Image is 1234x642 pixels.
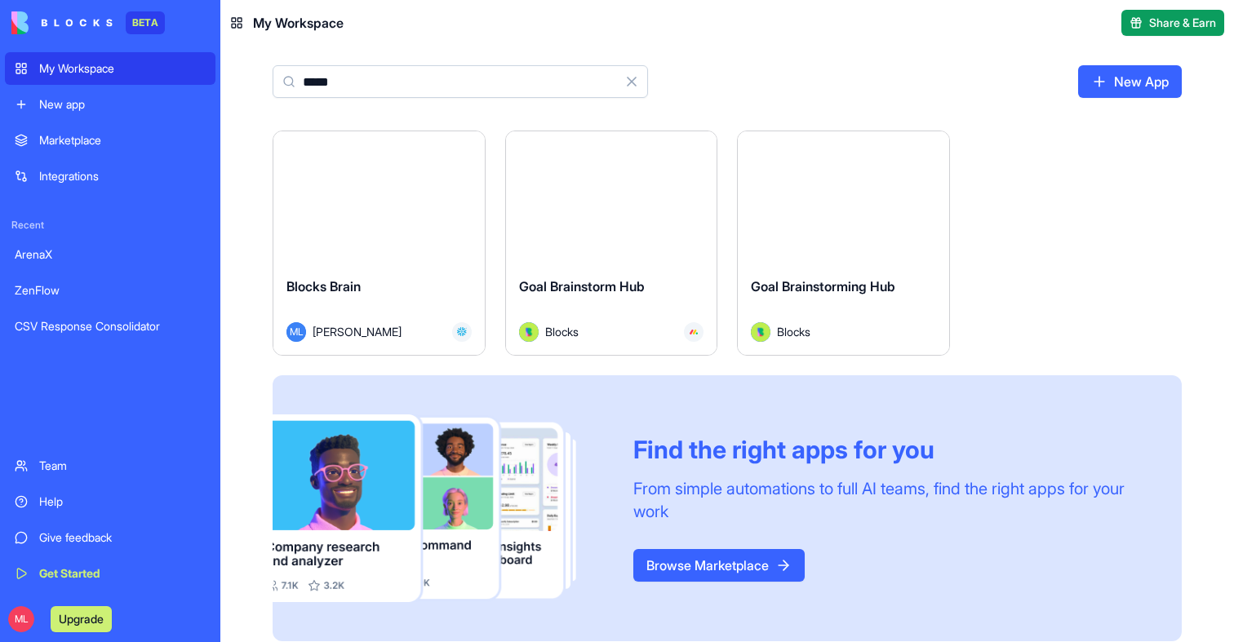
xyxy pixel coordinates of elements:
[5,485,215,518] a: Help
[751,322,770,342] img: Avatar
[5,274,215,307] a: ZenFlow
[5,238,215,271] a: ArenaX
[737,131,950,356] a: Goal Brainstorming HubAvatarBlocks
[273,414,607,602] img: Frame_181_egmpey.png
[313,323,402,340] span: [PERSON_NAME]
[545,323,579,340] span: Blocks
[39,494,206,510] div: Help
[689,327,699,337] img: Monday_mgmdm1.svg
[1121,10,1224,36] button: Share & Earn
[633,477,1143,523] div: From simple automations to full AI teams, find the right apps for your work
[615,65,648,98] button: Clear
[751,278,895,294] span: Goal Brainstorming Hub
[457,327,467,337] img: snowflake-bug-color-rgb_2x_aezrrj.png
[273,131,486,356] a: Blocks BrainML[PERSON_NAME]
[286,322,306,342] span: ML
[5,124,215,157] a: Marketplace
[11,11,165,34] a: BETA
[15,282,206,299] div: ZenFlow
[39,132,206,148] div: Marketplace
[15,246,206,263] div: ArenaX
[286,278,361,294] span: Blocks Brain
[5,52,215,85] a: My Workspace
[1078,65,1182,98] a: New App
[51,610,112,627] a: Upgrade
[633,549,805,582] a: Browse Marketplace
[5,557,215,590] a: Get Started
[505,131,718,356] a: Goal Brainstorm HubAvatarBlocks
[39,60,206,77] div: My Workspace
[15,318,206,334] div: CSV Response Consolidator
[51,606,112,632] button: Upgrade
[8,606,34,632] span: ML
[39,529,206,546] div: Give feedback
[39,458,206,474] div: Team
[5,219,215,232] span: Recent
[5,88,215,121] a: New app
[5,449,215,482] a: Team
[39,565,206,582] div: Get Started
[633,435,1143,464] div: Find the right apps for you
[1149,15,1216,31] span: Share & Earn
[519,322,539,342] img: Avatar
[253,13,344,33] span: My Workspace
[39,168,206,184] div: Integrations
[777,323,810,340] span: Blocks
[5,310,215,343] a: CSV Response Consolidator
[39,96,206,113] div: New app
[11,11,113,34] img: logo
[519,278,645,294] span: Goal Brainstorm Hub
[126,11,165,34] div: BETA
[5,521,215,554] a: Give feedback
[5,160,215,193] a: Integrations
